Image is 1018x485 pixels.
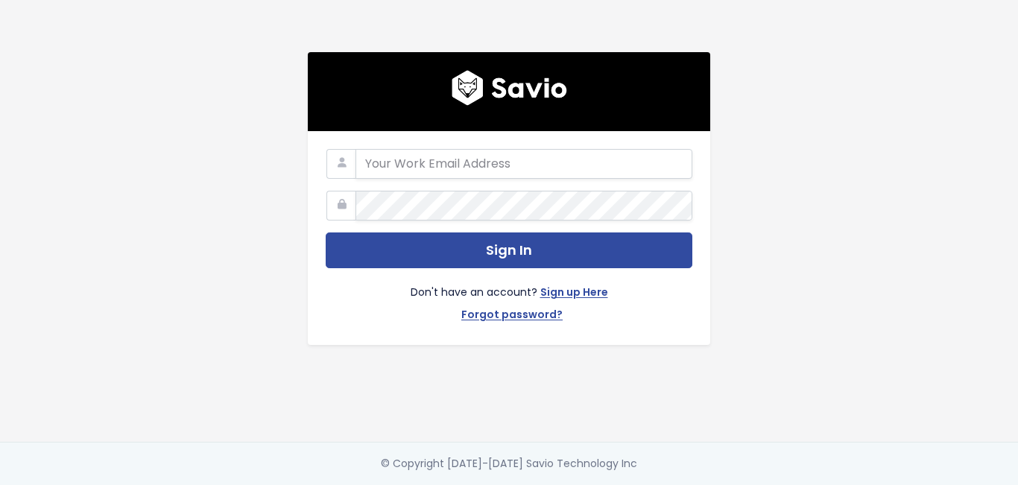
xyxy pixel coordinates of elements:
a: Forgot password? [461,305,563,327]
input: Your Work Email Address [355,149,692,179]
div: © Copyright [DATE]-[DATE] Savio Technology Inc [381,454,637,473]
button: Sign In [326,232,692,269]
img: logo600x187.a314fd40982d.png [452,70,567,106]
div: Don't have an account? [326,268,692,326]
a: Sign up Here [540,283,608,305]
